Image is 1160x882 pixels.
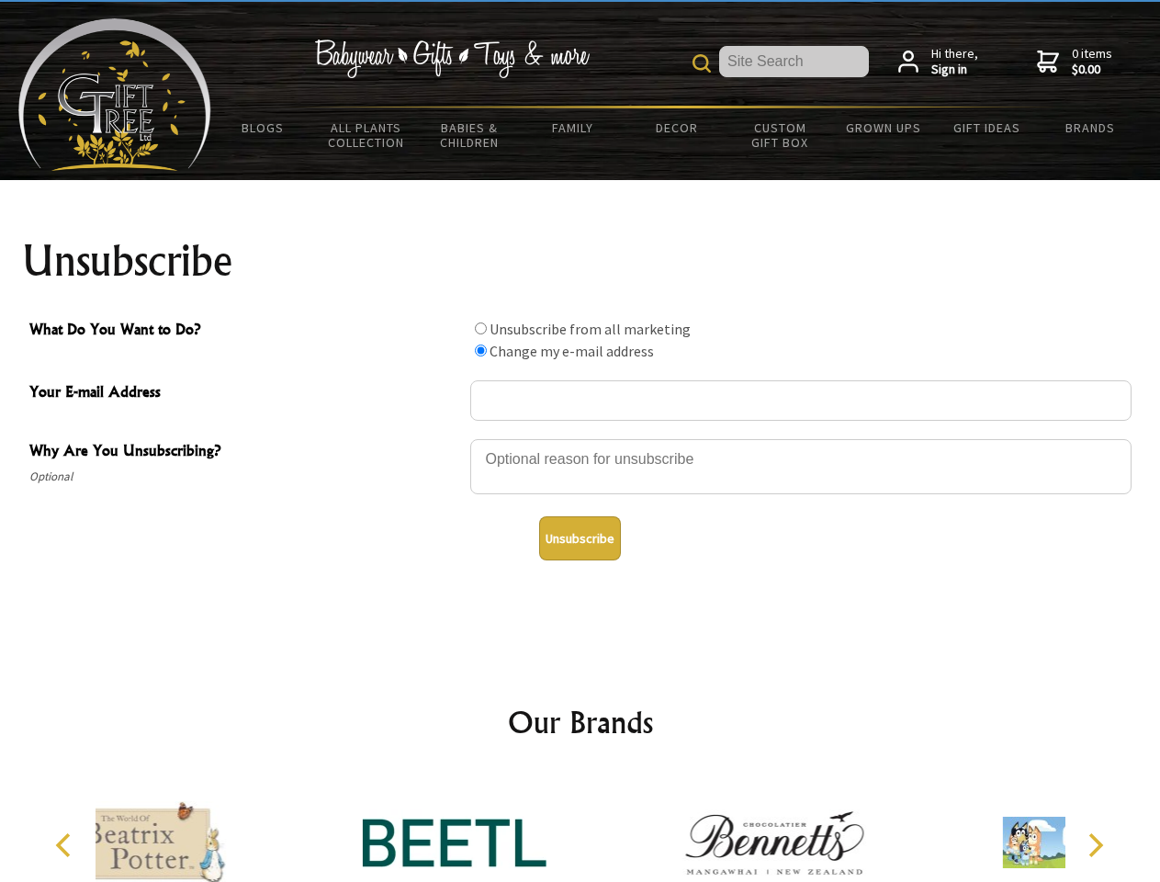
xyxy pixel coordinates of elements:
button: Unsubscribe [539,516,621,560]
a: Brands [1039,108,1143,147]
span: Your E-mail Address [29,380,461,407]
span: Why Are You Unsubscribing? [29,439,461,466]
input: Your E-mail Address [470,380,1132,421]
a: All Plants Collection [315,108,419,162]
a: 0 items$0.00 [1037,46,1112,78]
a: BLOGS [211,108,315,147]
textarea: Why Are You Unsubscribing? [470,439,1132,494]
h1: Unsubscribe [22,239,1139,283]
img: Babywear - Gifts - Toys & more [314,40,590,78]
a: Family [522,108,625,147]
img: Babyware - Gifts - Toys and more... [18,18,211,171]
a: Grown Ups [831,108,935,147]
input: Site Search [719,46,869,77]
input: What Do You Want to Do? [475,345,487,356]
span: What Do You Want to Do? [29,318,461,345]
span: Optional [29,466,461,488]
label: Unsubscribe from all marketing [490,320,691,338]
button: Next [1075,825,1115,865]
a: Decor [625,108,728,147]
a: Gift Ideas [935,108,1039,147]
span: Hi there, [931,46,978,78]
a: Babies & Children [418,108,522,162]
a: Hi there,Sign in [898,46,978,78]
strong: $0.00 [1072,62,1112,78]
img: product search [693,54,711,73]
strong: Sign in [931,62,978,78]
label: Change my e-mail address [490,342,654,360]
button: Previous [46,825,86,865]
span: 0 items [1072,45,1112,78]
input: What Do You Want to Do? [475,322,487,334]
h2: Our Brands [37,700,1124,744]
a: Custom Gift Box [728,108,832,162]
